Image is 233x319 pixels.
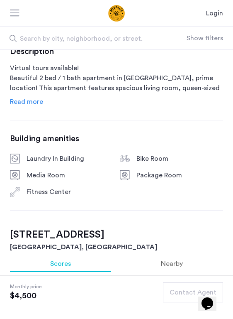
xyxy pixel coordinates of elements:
[86,5,147,22] a: Cazamio Logo
[163,282,223,302] button: button
[27,154,113,164] div: Laundry In Building
[10,242,223,252] h3: [GEOGRAPHIC_DATA], [GEOGRAPHIC_DATA]
[10,63,223,93] p: Virtual tours available! Beautiful 2 bed / 1 bath apartment in [GEOGRAPHIC_DATA], prime location!...
[187,33,223,43] button: Show or hide filters
[27,170,113,180] div: Media Room
[10,291,41,301] span: $4,500
[136,154,223,164] div: Bike Room
[10,97,43,107] a: Read info
[136,170,223,180] div: Package Room
[10,227,223,242] h2: [STREET_ADDRESS]
[161,260,183,267] span: Nearby
[10,98,43,105] span: Read more
[27,187,113,197] div: Fitness Center
[10,134,223,144] h3: Building amenities
[170,287,216,297] span: Contact Agent
[50,260,71,267] span: Scores
[10,282,41,291] span: Monthly price
[206,8,223,18] a: Login
[86,5,147,22] img: logo
[20,34,169,44] span: Search by city, neighborhood, or street.
[10,47,223,56] h3: Description
[198,286,225,311] iframe: chat widget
